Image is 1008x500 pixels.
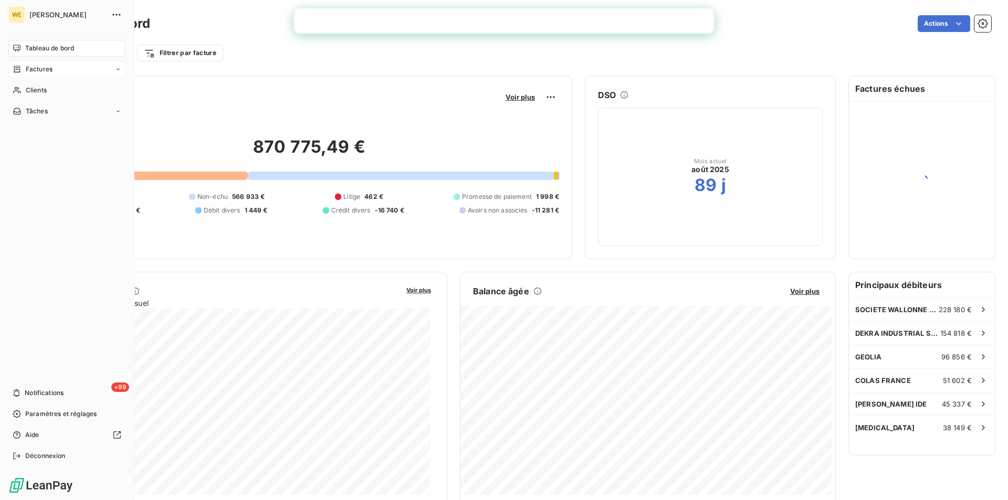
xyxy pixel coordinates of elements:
[25,430,39,440] span: Aide
[25,388,64,398] span: Notifications
[137,45,223,61] button: Filtrer par facture
[204,206,240,215] span: Débit divers
[375,206,404,215] span: -16 740 €
[403,285,434,294] button: Voir plus
[918,15,970,32] button: Actions
[855,305,939,314] span: SOCIETE WALLONNE DES EAUX SCRL - SW
[855,400,927,408] span: [PERSON_NAME] IDE
[462,192,532,201] span: Promesse de paiement
[294,8,714,34] iframe: Intercom live chat bannière
[787,286,823,296] button: Voir plus
[473,285,529,297] h6: Balance âgée
[8,61,125,78] a: Factures
[8,477,73,494] img: Logo LeanPay
[855,423,915,432] span: [MEDICAL_DATA]
[8,406,125,422] a: Paramètres et réglages
[855,329,940,337] span: DEKRA INDUSTRIAL SAS Comptabilité
[790,287,820,295] span: Voir plus
[849,272,995,297] h6: Principaux débiteurs
[25,409,97,419] span: Paramètres et réglages
[8,6,25,23] div: WE
[943,423,972,432] span: 38 149 €
[25,451,66,461] span: Déconnexion
[855,376,911,385] span: COLAS FRANCE
[59,297,399,308] span: Chiffre d'affaires mensuel
[598,89,616,101] h6: DSO
[972,464,997,490] iframe: Intercom live chat
[8,103,125,120] a: Tâches
[197,192,228,201] span: Non-échu
[8,427,125,443] a: Aide
[536,192,559,201] span: 1 998 €
[343,192,360,201] span: Litige
[721,175,726,196] h2: j
[331,206,371,215] span: Crédit divers
[364,192,383,201] span: 462 €
[406,286,431,294] span: Voir plus
[26,86,47,95] span: Clients
[245,206,268,215] span: 1 449 €
[532,206,559,215] span: -11 281 €
[940,329,972,337] span: 154 818 €
[855,353,881,361] span: GEOLIA
[8,40,125,57] a: Tableau de bord
[25,44,74,53] span: Tableau de bord
[502,92,538,102] button: Voir plus
[26,107,48,116] span: Tâches
[232,192,265,201] span: 566 933 €
[8,82,125,99] a: Clients
[468,206,528,215] span: Avoirs non associés
[59,136,559,168] h2: 870 775,49 €
[506,93,535,101] span: Voir plus
[29,10,105,19] span: [PERSON_NAME]
[691,164,729,175] span: août 2025
[941,353,972,361] span: 96 856 €
[26,65,52,74] span: Factures
[943,376,972,385] span: 51 602 €
[111,382,129,392] span: +99
[849,76,995,101] h6: Factures échues
[942,400,972,408] span: 45 337 €
[695,175,717,196] h2: 89
[694,158,727,164] span: Mois actuel
[939,305,972,314] span: 228 180 €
